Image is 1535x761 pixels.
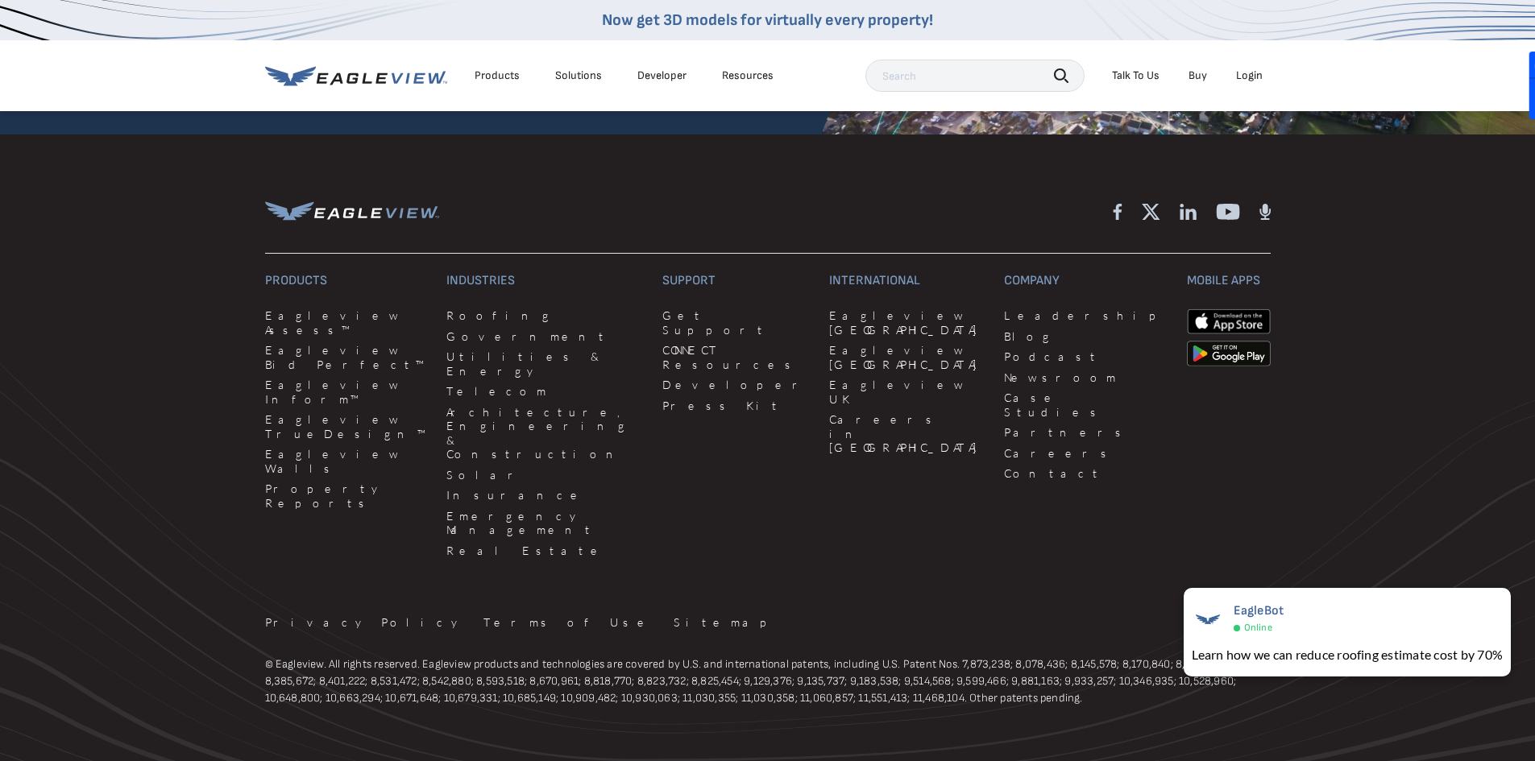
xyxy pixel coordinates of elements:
h3: Industries [446,273,643,289]
a: Eagleview Bid Perfect™ [265,343,428,371]
div: Login [1236,68,1263,83]
span: EagleBot [1234,603,1284,618]
a: Government [446,329,643,344]
a: Privacy Policy [265,615,464,630]
span: Online [1244,622,1272,634]
div: Learn how we can reduce roofing estimate cost by 70% [1192,645,1503,664]
div: Solutions [555,68,602,83]
img: EagleBot [1192,603,1224,635]
img: google-play-store_b9643a.png [1187,341,1271,366]
a: Eagleview Inform™ [265,378,428,406]
input: Search [865,60,1085,92]
a: Real Estate [446,544,643,558]
a: Developer [662,378,810,392]
a: Podcast [1004,349,1167,364]
a: Careers in [GEOGRAPHIC_DATA] [829,412,985,455]
a: Eagleview [GEOGRAPHIC_DATA] [829,343,985,371]
a: Terms of Use [483,615,654,630]
img: apple-app-store.png [1187,308,1271,334]
h3: Products [265,273,428,289]
div: Talk To Us [1112,68,1160,83]
a: Emergency Management [446,509,643,537]
a: Sitemap [674,615,778,630]
h3: Company [1004,273,1167,289]
a: Careers [1004,446,1167,461]
a: Developer [637,68,687,83]
a: Contact [1004,466,1167,481]
a: Buy [1189,68,1207,83]
p: © Eagleview. All rights reserved. Eagleview products and technologies are covered by U.S. and int... [265,656,1271,706]
div: Resources [722,68,774,83]
a: Telecom [446,384,643,399]
a: Press Kit [662,399,810,413]
a: Partners [1004,425,1167,440]
a: Eagleview Assess™ [265,308,428,337]
a: Leadership [1004,308,1167,323]
a: Property Reports [265,482,428,510]
a: Utilities & Energy [446,349,643,378]
h3: International [829,273,985,289]
a: Now get 3D models for virtually every property! [602,10,933,30]
h3: Support [662,273,810,289]
a: Roofing [446,308,643,323]
h3: Mobile Apps [1187,273,1271,289]
a: Solar [446,468,643,482]
a: Architecture, Engineering & Construction [446,405,643,461]
a: Insurance [446,488,643,503]
a: Eagleview TrueDesign™ [265,412,428,440]
a: Get Support [662,308,810,337]
a: CONNECT Resources [662,343,810,371]
a: Newsroom [1004,370,1167,385]
div: Products [475,68,520,83]
a: Blog [1004,329,1167,344]
a: Eagleview UK [829,378,985,406]
a: Eagleview Walls [265,447,428,475]
a: Case Studies [1004,391,1167,419]
a: Eagleview [GEOGRAPHIC_DATA] [829,308,985,337]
